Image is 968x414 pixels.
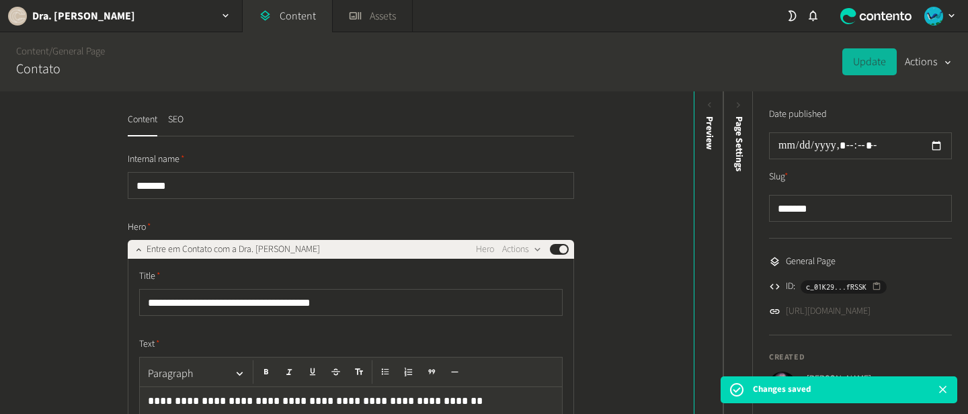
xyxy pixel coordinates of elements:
span: c_01K29...fRSSK [806,281,866,293]
span: Internal name [128,153,185,167]
p: Changes saved [753,383,811,397]
span: Text [139,337,160,351]
button: Paragraph [143,360,250,387]
label: Slug [769,170,789,184]
span: Hero [128,220,151,235]
div: Preview [702,116,717,150]
img: Dra. Caroline Cha [8,7,27,26]
button: Update [842,48,897,75]
span: ID: [786,280,795,294]
h2: Contato [16,59,61,79]
button: Actions [905,48,952,75]
a: [URL][DOMAIN_NAME] [786,304,871,319]
span: Hero [476,243,494,257]
button: Actions [502,241,542,257]
label: Date published [769,108,827,122]
h4: Created [769,351,952,364]
h2: Dra. [PERSON_NAME] [32,8,135,24]
button: Content [128,113,157,136]
span: General Page [786,255,836,269]
span: Title [139,270,161,284]
a: Content [16,44,49,58]
button: c_01K29...fRSSK [801,280,887,294]
img: andréia c. [924,7,943,26]
span: Page Settings [732,116,746,171]
a: General Page [52,44,105,58]
button: SEO [168,113,184,136]
span: / [49,44,52,58]
span: Entre em Contato com a Dra. Caroline Cha [147,243,320,257]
